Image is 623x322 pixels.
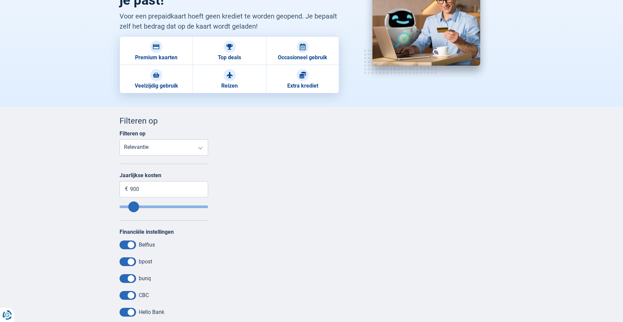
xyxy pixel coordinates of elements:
p: Voor een prepaidkaart hoeft geen krediet te worden geopend. Je bepaalt zelf het bedrag dat op de ... [120,11,339,31]
a: Reizen Reizen [193,65,266,93]
label: Financiële instellingen [120,229,174,235]
label: Belfius [139,241,155,248]
label: Filteren op [120,130,145,137]
label: Jaarlijkse kosten [120,172,208,179]
img: Veelzijdig gebruik [153,72,160,78]
label: bpost [139,258,152,265]
img: Reizen [226,72,233,78]
img: Extra krediet [299,72,306,78]
label: CBC [139,292,149,298]
img: Top deals [226,43,233,50]
div: Filteren op [120,115,208,127]
a: Extra krediet Extra krediet [266,65,339,93]
a: Veelzijdig gebruik Veelzijdig gebruik [120,65,193,93]
img: Premium kaarten [153,43,160,50]
span: € [125,185,128,193]
input: Annualfee [120,205,208,208]
a: Premium kaarten Premium kaarten [120,36,193,65]
label: Hello Bank [139,309,164,315]
label: bunq [139,275,151,282]
img: Occasioneel gebruik [299,43,306,50]
a: Top deals Top deals [193,36,266,65]
a: Occasioneel gebruik Occasioneel gebruik [266,36,339,65]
